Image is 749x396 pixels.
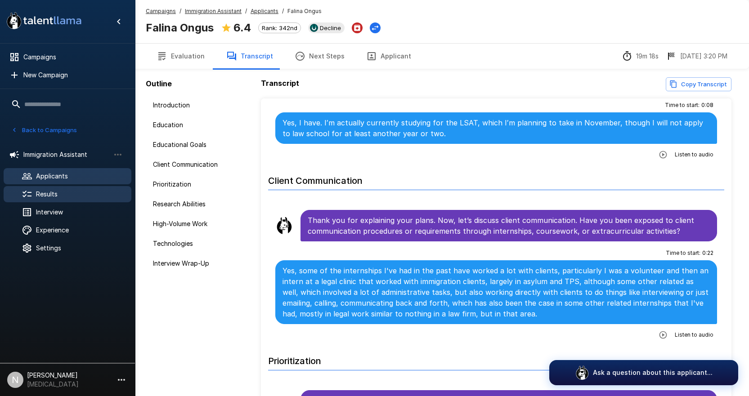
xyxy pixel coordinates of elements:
img: logo_glasses@2x.png [575,365,589,380]
button: Archive Applicant [352,22,363,33]
h6: Client Communication [268,166,724,190]
u: Applicants [251,8,278,14]
span: Listen to audio [675,330,713,339]
span: Introduction [153,101,243,110]
p: Yes, I have. I′m actually currently studying for the LSAT, which I′m planning to take in November... [283,117,710,139]
img: llama_clean.png [275,217,293,235]
span: Client Communication [153,160,243,169]
button: Next Steps [284,44,355,69]
div: Introduction [146,97,250,113]
div: High-Volume Work [146,216,250,232]
img: ukg_logo.jpeg [310,24,318,32]
button: Applicant [355,44,422,69]
span: Decline [316,24,345,31]
span: High-Volume Work [153,219,243,228]
u: Campaigns [146,8,176,14]
span: Technologies [153,239,243,248]
span: Rank: 342nd [259,24,300,31]
p: Thank you for explaining your plans. Now, let’s discuss client communication. Have you been expos... [308,215,710,236]
div: Education [146,117,250,133]
div: Research Abilities [146,196,250,212]
button: Transcript [215,44,284,69]
span: Research Abilities [153,200,243,209]
div: The time between starting and completing the interview [622,51,659,62]
button: Change Stage [370,22,381,33]
b: 6.4 [233,21,251,34]
span: Interview Wrap-Up [153,259,243,268]
div: The date and time when the interview was completed [666,51,727,62]
span: Listen to audio [675,150,713,159]
div: Prioritization [146,176,250,192]
u: Immigration Assistant [185,8,242,14]
div: Technologies [146,236,250,252]
span: Prioritization [153,180,243,189]
p: Ask a question about this applicant... [593,368,713,377]
span: 0 : 22 [702,249,713,258]
b: Falina Ongus [146,21,214,34]
p: [DATE] 3:20 PM [680,52,727,61]
b: Outline [146,79,172,88]
span: Time to start : [665,101,700,110]
button: Ask a question about this applicant... [549,360,738,385]
span: Falina Ongus [287,7,322,16]
h6: Prioritization [268,347,724,370]
div: View profile in UKG [308,22,345,33]
button: Evaluation [146,44,215,69]
div: Client Communication [146,156,250,173]
div: Educational Goals [146,137,250,153]
span: Educational Goals [153,140,243,149]
span: 0 : 08 [701,101,713,110]
div: Interview Wrap-Up [146,255,250,271]
p: Yes, some of the internships I've had in the past have worked a lot with clients, particularly I ... [283,265,710,319]
span: Education [153,120,243,129]
button: Copy transcript [666,77,731,91]
p: 19m 18s [636,52,659,61]
span: / [282,7,284,16]
span: / [245,7,247,16]
span: / [179,7,181,16]
b: Transcript [261,79,299,88]
span: Time to start : [666,249,700,258]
